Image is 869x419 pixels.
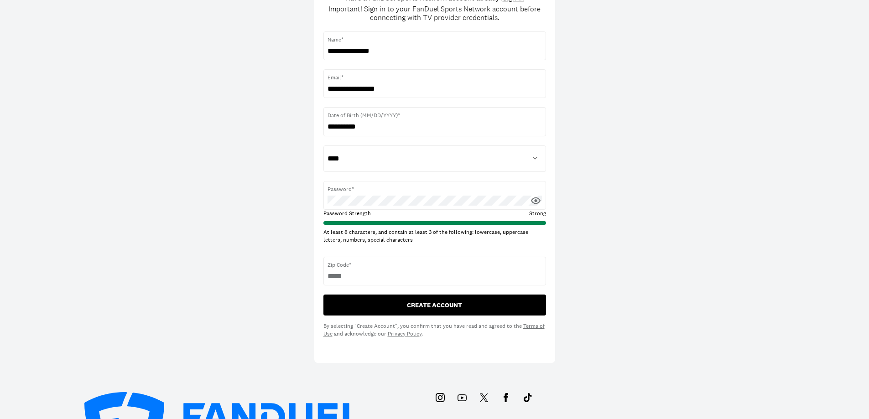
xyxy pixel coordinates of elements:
[323,295,546,316] button: CREATE ACCOUNT
[323,322,545,337] a: Terms of Use
[328,111,542,119] span: Date of Birth (MM/DD/YYYY)*
[323,228,546,244] div: At least 8 characters, and contain at least 3 of the following: lowercase, uppercase letters, num...
[323,210,435,217] div: Password Strength
[328,261,542,269] span: Zip Code*
[435,210,546,217] div: Strong
[328,185,542,193] span: Password*
[388,330,421,337] a: Privacy Policy
[328,36,542,44] span: Name*
[323,5,546,22] div: Important! Sign in to your FanDuel Sports Network account before connecting with TV provider cred...
[328,73,542,82] span: Email*
[323,322,546,338] div: By selecting "Create Account", you confirm that you have read and agreed to the and acknowledge o...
